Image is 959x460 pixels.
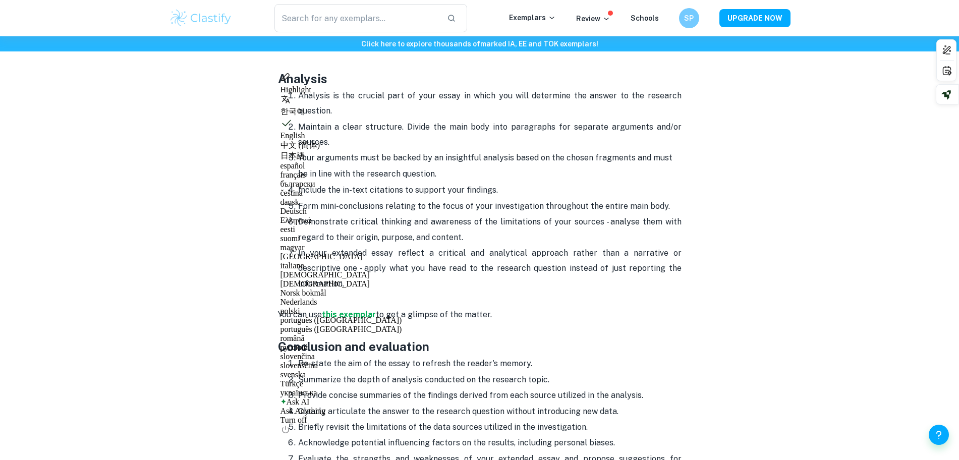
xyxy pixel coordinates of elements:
div: Deutsch [280,207,402,216]
a: Schools [631,14,659,22]
p: Maintain a clear structure. Divide the main body into paragraphs for separate arguments and/or so... [298,120,682,150]
div: Ελληνικά [280,216,402,225]
div: Highlight [280,85,402,94]
p: You can use to get a glimpse of the matter. [278,307,682,322]
div: 中文 (简体) [280,140,402,151]
div: Türkçe [280,379,402,388]
p: Clearly articulate the answer to the research question without introducing new data. [298,404,682,419]
div: português ([GEOGRAPHIC_DATA]) [280,316,402,325]
div: українська [280,388,402,397]
div: 日本語 [280,151,402,161]
input: Search for any exemplars... [274,4,439,32]
div: slovenčina [280,352,402,361]
p: Demonstrate critical thinking and awareness of the limitations of your sources - analyse them wit... [298,214,682,245]
div: български [280,180,402,189]
p: Form mini-conclusions relating to the focus of your investigation throughout the entire main body. [298,199,682,214]
button: UPGRADE NOW [719,9,791,27]
p: Include the in-text citations to support your findings. [298,183,682,198]
div: italiano [280,261,402,270]
p: Review [576,13,610,24]
h6: Click here to explore thousands of marked IA, EE and TOK exemplars ! [2,38,957,49]
div: slovenščina [280,361,402,370]
p: Provide concise summaries of the findings derived from each source utilized in the analysis. [298,388,682,403]
div: polski [280,307,402,316]
p: Acknowledge potential influencing factors on the results, including personal biases. [298,435,682,450]
p: Summarize the depth of analysis conducted on the research topic. [298,372,682,387]
div: Turn off [280,416,402,425]
h3: Analysis [278,70,682,88]
li: Your arguments must be backed by an insightful analysis based on the chosen fragments and must be... [298,150,682,182]
div: español [280,161,402,170]
div: română [280,334,402,343]
div: eesti [280,225,402,234]
p: Analysis is the crucial part of your essay in which you will determine the answer to the research... [298,88,682,119]
div: suomi [280,234,402,243]
div: dansk [280,198,402,207]
div: [GEOGRAPHIC_DATA] [280,252,402,261]
div: Norsk bokmål [280,289,402,298]
div: magyar [280,243,402,252]
div: Nederlands [280,298,402,307]
p: Exemplars [509,12,556,23]
div: English [280,131,402,140]
div: čeština [280,189,402,198]
p: In your extended essay reflect a critical and analytical approach rather than a narrative or desc... [298,246,682,292]
p: Re-state the aim of the essay to refresh the reader's memory. [298,356,682,371]
h6: SP [683,13,695,24]
div: русский [280,343,402,352]
div: [DEMOGRAPHIC_DATA] [280,279,402,289]
div: [DEMOGRAPHIC_DATA] [280,270,402,279]
img: Clastify logo [169,8,233,28]
div: français [280,170,402,180]
button: SP [679,8,699,28]
div: português ([GEOGRAPHIC_DATA]) [280,325,402,334]
button: Help and Feedback [929,425,949,445]
p: Briefly revisit the limitations of the data sources utilized in the investigation. [298,420,682,435]
h3: Conclusion and evaluation [278,337,682,356]
div: 한국어 [280,106,402,117]
div: Ask AI [280,397,402,407]
div: Ask Anything [280,407,402,416]
div: svenska [280,370,402,379]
